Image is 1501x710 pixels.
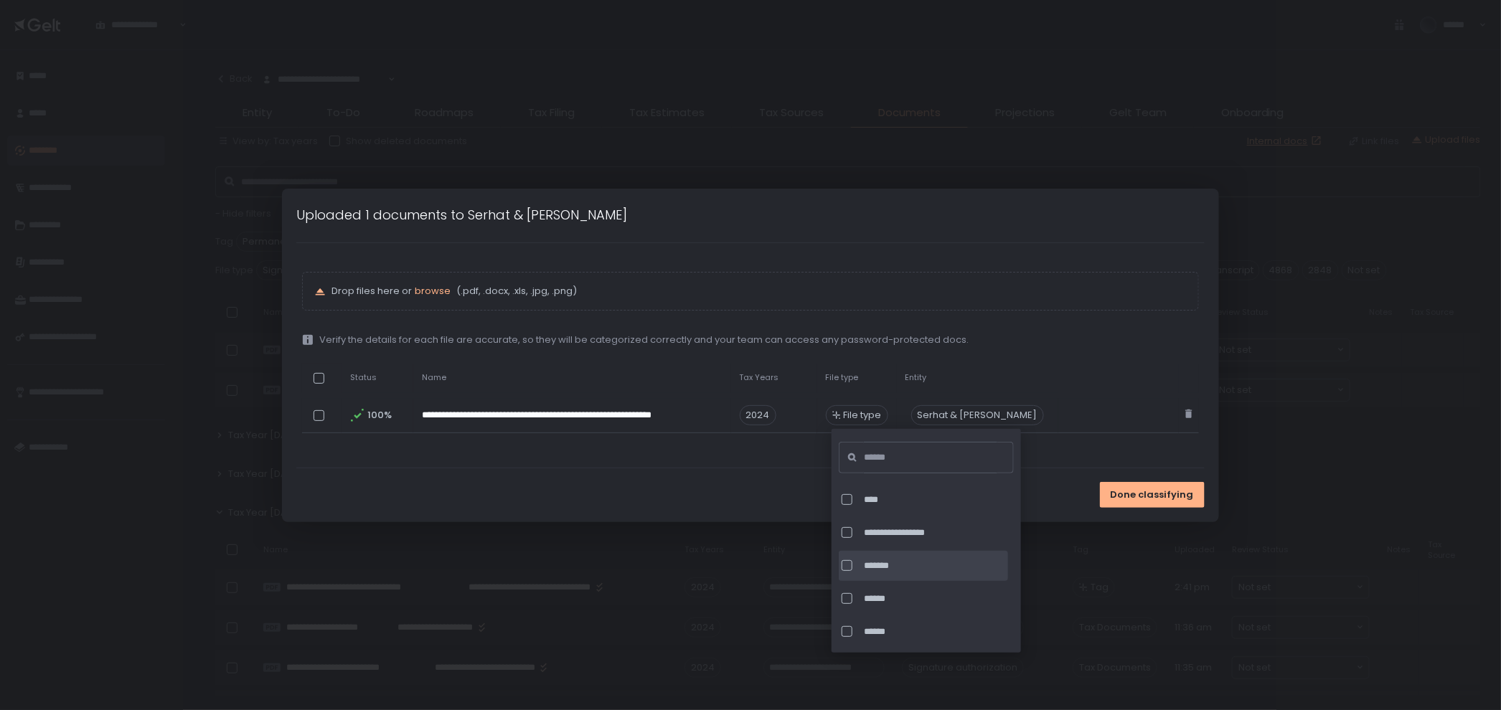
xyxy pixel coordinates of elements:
[1100,482,1205,508] button: Done classifying
[319,333,969,346] span: Verify the details for each file are accurate, so they will be categorized correctly and your tea...
[367,409,390,422] span: 100%
[911,405,1044,425] div: Serhat & [PERSON_NAME]
[350,372,377,383] span: Status
[331,285,1187,298] p: Drop files here or
[453,285,577,298] span: (.pdf, .docx, .xls, .jpg, .png)
[415,285,451,298] button: browse
[296,205,627,224] h1: Uploaded 1 documents to Serhat & [PERSON_NAME]
[844,409,882,422] span: File type
[740,405,776,425] span: 2024
[740,372,779,383] span: Tax Years
[1111,488,1194,501] span: Done classifying
[422,372,446,383] span: Name
[826,372,859,383] span: File type
[905,372,927,383] span: Entity
[415,284,451,298] span: browse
